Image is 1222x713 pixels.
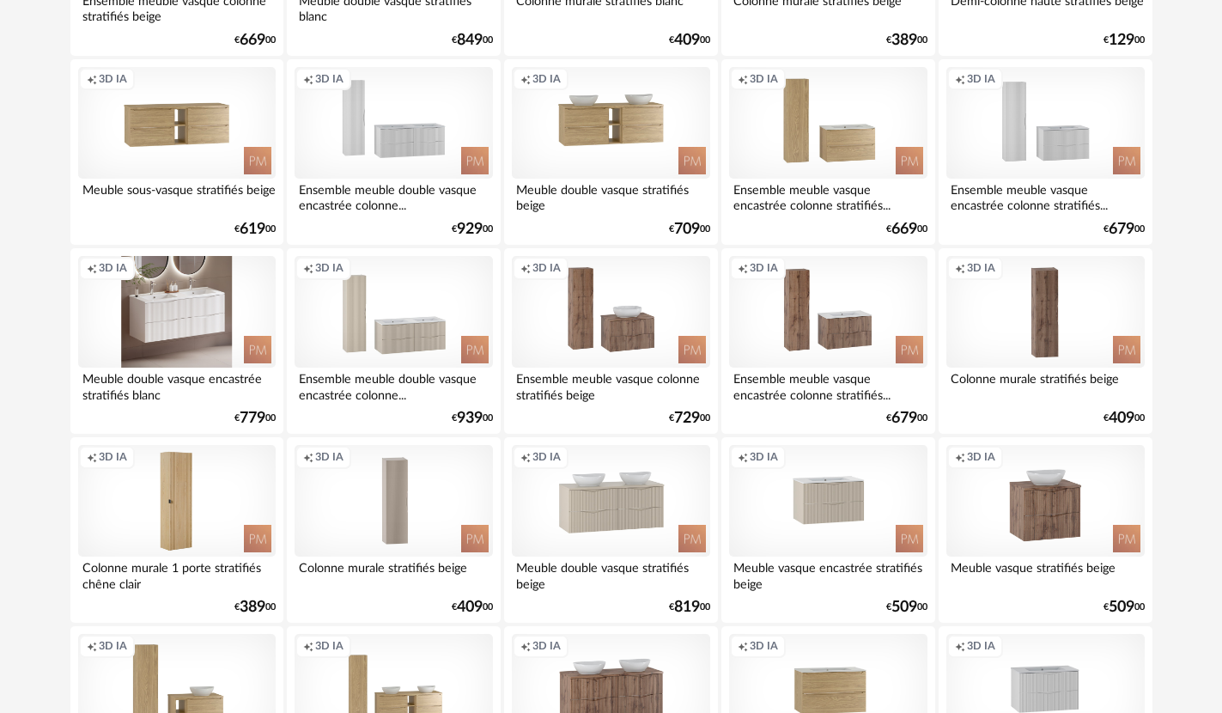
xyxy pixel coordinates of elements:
[504,248,717,434] a: Creation icon 3D IA Ensemble meuble vasque colonne stratifiés beige €72900
[939,437,1152,623] a: Creation icon 3D IA Meuble vasque stratifiés beige €50900
[967,72,995,86] span: 3D IA
[87,639,97,653] span: Creation icon
[87,261,97,275] span: Creation icon
[955,261,965,275] span: Creation icon
[315,261,343,275] span: 3D IA
[295,179,492,213] div: Ensemble meuble double vasque encastrée colonne...
[457,601,483,613] span: 409
[234,412,276,424] div: € 00
[240,223,265,235] span: 619
[891,223,917,235] span: 669
[315,450,343,464] span: 3D IA
[70,437,283,623] a: Creation icon 3D IA Colonne murale 1 porte stratifiés chêne clair €38900
[452,223,493,235] div: € 00
[891,601,917,613] span: 509
[1109,412,1134,424] span: 409
[512,368,709,402] div: Ensemble meuble vasque colonne stratifiés beige
[87,72,97,86] span: Creation icon
[669,34,710,46] div: € 00
[669,412,710,424] div: € 00
[303,261,313,275] span: Creation icon
[457,223,483,235] span: 929
[721,437,934,623] a: Creation icon 3D IA Meuble vasque encastrée stratifiés beige €50900
[457,34,483,46] span: 849
[512,557,709,591] div: Meuble double vasque stratifiés beige
[99,450,127,464] span: 3D IA
[452,601,493,613] div: € 00
[955,72,965,86] span: Creation icon
[1103,34,1145,46] div: € 00
[532,450,561,464] span: 3D IA
[287,248,500,434] a: Creation icon 3D IA Ensemble meuble double vasque encastrée colonne... €93900
[721,248,934,434] a: Creation icon 3D IA Ensemble meuble vasque encastrée colonne stratifiés... €67900
[1103,601,1145,613] div: € 00
[939,59,1152,245] a: Creation icon 3D IA Ensemble meuble vasque encastrée colonne stratifiés... €67900
[750,72,778,86] span: 3D IA
[287,437,500,623] a: Creation icon 3D IA Colonne murale stratifiés beige €40900
[315,639,343,653] span: 3D IA
[886,223,927,235] div: € 00
[303,72,313,86] span: Creation icon
[674,412,700,424] span: 729
[729,368,927,402] div: Ensemble meuble vasque encastrée colonne stratifiés...
[967,639,995,653] span: 3D IA
[1109,34,1134,46] span: 129
[452,34,493,46] div: € 00
[520,261,531,275] span: Creation icon
[750,261,778,275] span: 3D IA
[891,34,917,46] span: 389
[70,59,283,245] a: Creation icon 3D IA Meuble sous-vasque stratifiés beige €61900
[78,368,276,402] div: Meuble double vasque encastrée stratifiés blanc
[669,223,710,235] div: € 00
[78,557,276,591] div: Colonne murale 1 porte stratifiés chêne clair
[946,557,1144,591] div: Meuble vasque stratifiés beige
[891,412,917,424] span: 679
[532,639,561,653] span: 3D IA
[240,34,265,46] span: 669
[240,412,265,424] span: 779
[457,412,483,424] span: 939
[674,223,700,235] span: 709
[729,179,927,213] div: Ensemble meuble vasque encastrée colonne stratifiés...
[955,639,965,653] span: Creation icon
[669,601,710,613] div: € 00
[99,72,127,86] span: 3D IA
[967,450,995,464] span: 3D IA
[738,261,748,275] span: Creation icon
[87,450,97,464] span: Creation icon
[750,639,778,653] span: 3D IA
[967,261,995,275] span: 3D IA
[240,601,265,613] span: 389
[1103,223,1145,235] div: € 00
[504,59,717,245] a: Creation icon 3D IA Meuble double vasque stratifiés beige €70900
[939,248,1152,434] a: Creation icon 3D IA Colonne murale stratifiés beige €40900
[886,601,927,613] div: € 00
[946,368,1144,402] div: Colonne murale stratifiés beige
[729,557,927,591] div: Meuble vasque encastrée stratifiés beige
[532,72,561,86] span: 3D IA
[315,72,343,86] span: 3D IA
[674,601,700,613] span: 819
[532,261,561,275] span: 3D IA
[886,34,927,46] div: € 00
[303,450,313,464] span: Creation icon
[955,450,965,464] span: Creation icon
[452,412,493,424] div: € 00
[738,639,748,653] span: Creation icon
[303,639,313,653] span: Creation icon
[738,72,748,86] span: Creation icon
[295,557,492,591] div: Colonne murale stratifiés beige
[946,179,1144,213] div: Ensemble meuble vasque encastrée colonne stratifiés...
[721,59,934,245] a: Creation icon 3D IA Ensemble meuble vasque encastrée colonne stratifiés... €66900
[520,450,531,464] span: Creation icon
[234,34,276,46] div: € 00
[99,261,127,275] span: 3D IA
[886,412,927,424] div: € 00
[78,179,276,213] div: Meuble sous-vasque stratifiés beige
[70,248,283,434] a: Creation icon 3D IA Meuble double vasque encastrée stratifiés blanc €77900
[504,437,717,623] a: Creation icon 3D IA Meuble double vasque stratifiés beige €81900
[295,368,492,402] div: Ensemble meuble double vasque encastrée colonne...
[738,450,748,464] span: Creation icon
[512,179,709,213] div: Meuble double vasque stratifiés beige
[1103,412,1145,424] div: € 00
